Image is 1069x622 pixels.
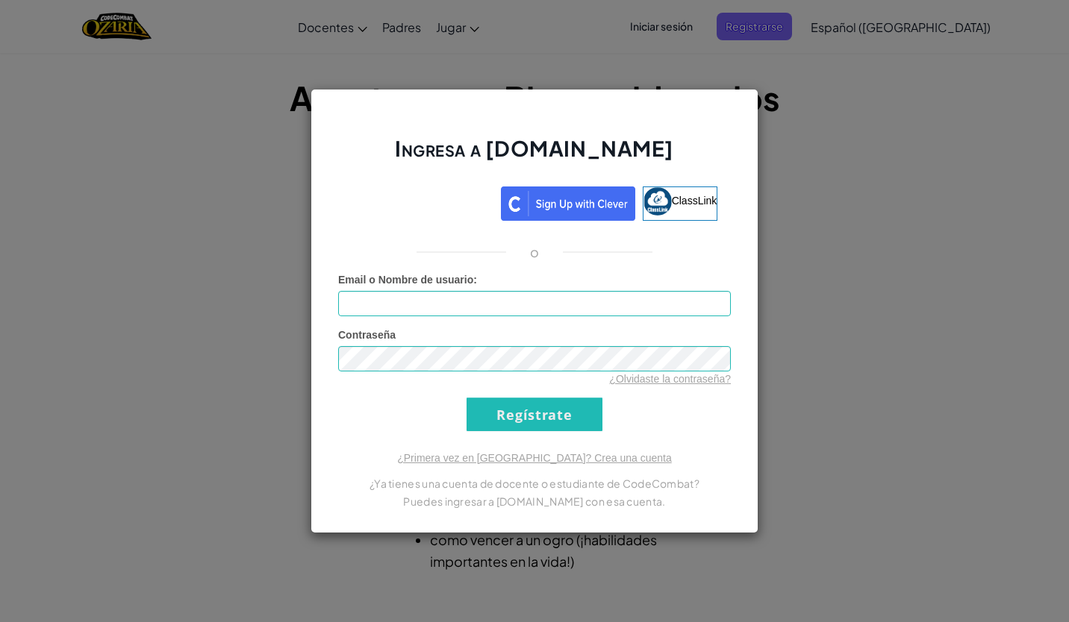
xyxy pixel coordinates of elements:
[338,272,477,287] label: :
[643,187,672,216] img: classlink-logo-small.png
[338,474,731,492] p: ¿Ya tienes una cuenta de docente o estudiante de CodeCombat?
[338,134,731,178] h2: Ingresa a [DOMAIN_NAME]
[672,195,717,207] span: ClassLink
[338,329,396,341] span: Contraseña
[338,492,731,510] p: Puedes ingresar a [DOMAIN_NAME] con esa cuenta.
[501,186,635,221] img: clever_sso_button@2x.png
[397,452,672,464] a: ¿Primera vez en [GEOGRAPHIC_DATA]? Crea una cuenta
[344,185,501,218] iframe: Botón de Acceder con Google
[609,373,731,385] a: ¿Olvidaste la contraseña?
[338,274,473,286] span: Email o Nombre de usuario
[530,243,539,261] p: o
[467,398,602,431] input: Regístrate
